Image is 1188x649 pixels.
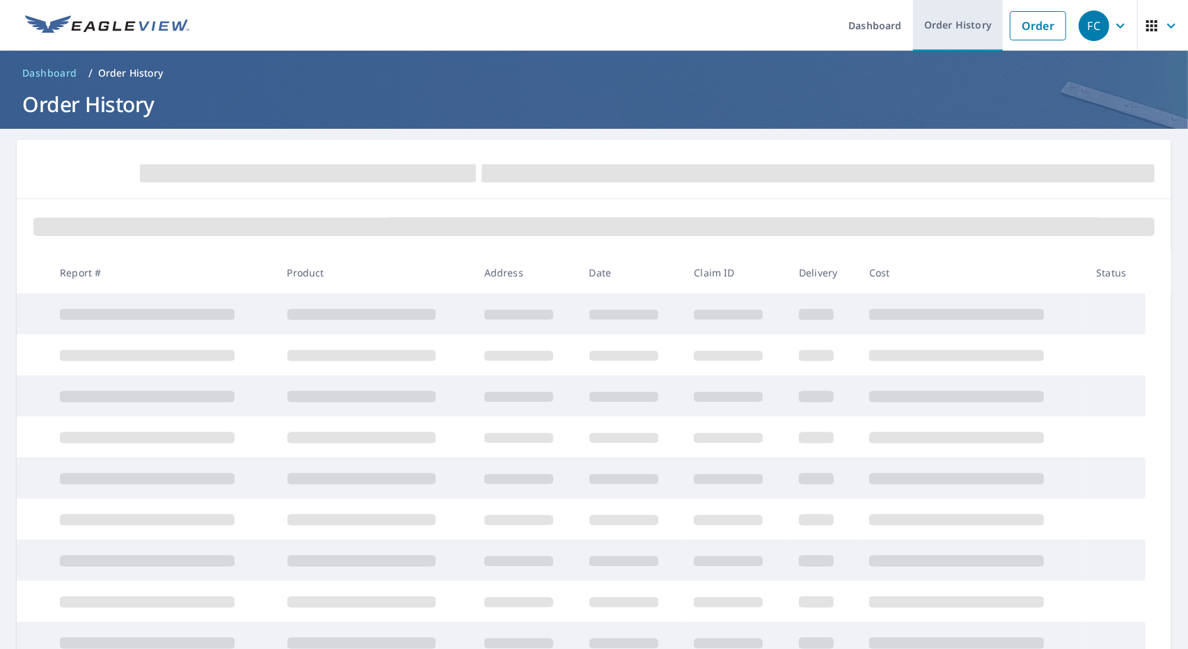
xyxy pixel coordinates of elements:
li: / [88,65,93,81]
span: Dashboard [22,66,77,80]
th: Claim ID [683,252,788,293]
th: Address [473,252,578,293]
p: Order History [98,66,164,80]
th: Status [1086,252,1146,293]
th: Delivery [788,252,858,293]
th: Report # [49,252,276,293]
img: EV Logo [25,15,189,36]
a: Dashboard [17,62,83,84]
th: Date [578,252,683,293]
th: Product [276,252,473,293]
a: Order [1010,11,1066,40]
h1: Order History [17,90,1171,118]
th: Cost [858,252,1086,293]
div: FC [1079,10,1109,41]
nav: breadcrumb [17,62,1171,84]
